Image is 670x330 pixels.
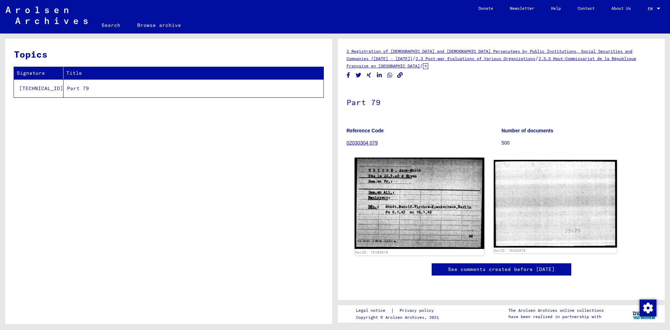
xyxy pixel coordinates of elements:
[6,7,88,24] img: Arolsen_neg.svg
[648,6,655,11] span: EN
[14,67,64,79] th: Signature
[355,251,388,255] a: DocID: 78192078
[347,128,384,133] b: Reference Code
[394,307,442,314] a: Privacy policy
[420,63,423,69] span: /
[501,139,656,147] p: 500
[355,71,362,80] button: Share on Twitter
[347,49,632,61] a: 2 Registration of [DEMOGRAPHIC_DATA] and [DEMOGRAPHIC_DATA] Persecutees by Public Institutions, S...
[501,128,553,133] b: Number of documents
[347,86,656,117] h1: Part 79
[386,71,394,80] button: Share on WhatsApp
[64,67,323,79] th: Title
[535,55,538,61] span: /
[365,71,373,80] button: Share on Xing
[355,158,484,249] img: 001.jpg
[494,160,617,248] img: 002.jpg
[640,300,656,316] img: Change consent
[631,305,657,322] img: yv_logo.png
[356,307,391,314] a: Legal notice
[93,17,129,34] a: Search
[396,71,404,80] button: Copy link
[64,79,323,97] td: Part 79
[129,17,189,34] a: Browse archive
[494,249,526,252] a: DocID: 78192078
[345,71,352,80] button: Share on Facebook
[508,307,604,314] p: The Arolsen Archives online collections
[14,79,64,97] td: [TECHNICAL_ID]
[347,140,378,146] a: 02030304 079
[508,314,604,320] p: have been realized in partnership with
[356,307,442,314] div: |
[416,56,535,61] a: 2.3 Post-war Evaluations of Various Organizations
[639,299,656,316] div: Change consent
[376,71,383,80] button: Share on LinkedIn
[14,47,323,61] h3: Topics
[448,266,555,273] a: See comments created before [DATE]
[356,314,442,321] p: Copyright © Arolsen Archives, 2021
[412,55,416,61] span: /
